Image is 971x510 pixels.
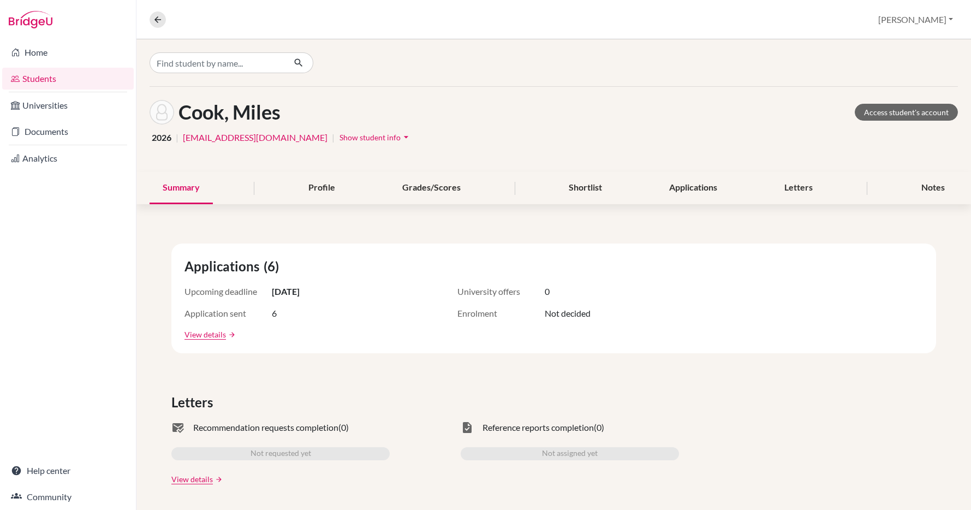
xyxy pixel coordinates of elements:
span: Enrolment [457,307,545,320]
span: Not assigned yet [542,447,598,460]
a: Documents [2,121,134,143]
span: | [332,131,335,144]
a: Universities [2,94,134,116]
span: Applications [184,257,264,276]
a: [EMAIL_ADDRESS][DOMAIN_NAME] [183,131,327,144]
span: (0) [594,421,604,434]
a: Students [2,68,134,90]
a: Help center [2,460,134,482]
div: Notes [908,172,958,204]
span: Show student info [339,133,401,142]
a: arrow_forward [213,476,223,483]
a: View details [184,329,226,340]
span: 0 [545,285,550,298]
a: arrow_forward [226,331,236,339]
span: task [461,421,474,434]
span: University offers [457,285,545,298]
span: Not requested yet [251,447,311,460]
img: Bridge-U [9,11,52,28]
span: Not decided [545,307,591,320]
span: Reference reports completion [482,421,594,434]
img: Miles Cook's avatar [150,100,174,124]
span: (6) [264,257,283,276]
a: Home [2,41,134,63]
span: [DATE] [272,285,300,298]
a: Access student's account [855,104,958,121]
div: Grades/Scores [389,172,474,204]
a: Analytics [2,147,134,169]
div: Summary [150,172,213,204]
div: Applications [656,172,730,204]
a: Community [2,486,134,508]
span: Application sent [184,307,272,320]
i: arrow_drop_down [401,132,412,143]
div: Profile [295,172,348,204]
button: [PERSON_NAME] [873,9,958,30]
a: View details [171,473,213,485]
span: | [176,131,178,144]
span: Letters [171,393,217,412]
div: Letters [771,172,826,204]
input: Find student by name... [150,52,285,73]
span: Recommendation requests completion [193,421,338,434]
div: Shortlist [556,172,615,204]
span: mark_email_read [171,421,184,434]
span: Upcoming deadline [184,285,272,298]
span: 2026 [152,131,171,144]
h1: Cook, Miles [178,100,281,124]
span: (0) [338,421,349,434]
button: Show student infoarrow_drop_down [339,129,412,146]
span: 6 [272,307,277,320]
